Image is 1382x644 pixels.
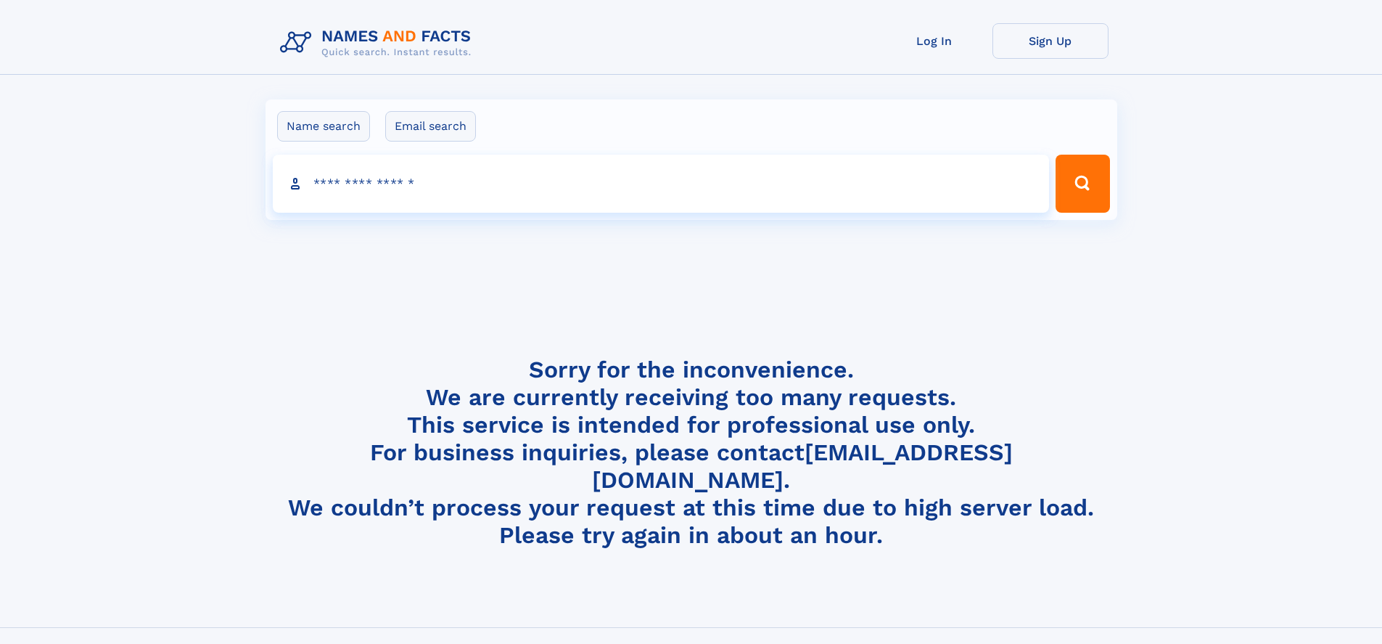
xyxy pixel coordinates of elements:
[1056,155,1109,213] button: Search Button
[876,23,992,59] a: Log In
[274,356,1109,550] h4: Sorry for the inconvenience. We are currently receiving too many requests. This service is intend...
[273,155,1050,213] input: search input
[277,111,370,142] label: Name search
[592,439,1013,494] a: [EMAIL_ADDRESS][DOMAIN_NAME]
[992,23,1109,59] a: Sign Up
[385,111,476,142] label: Email search
[274,23,483,62] img: Logo Names and Facts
